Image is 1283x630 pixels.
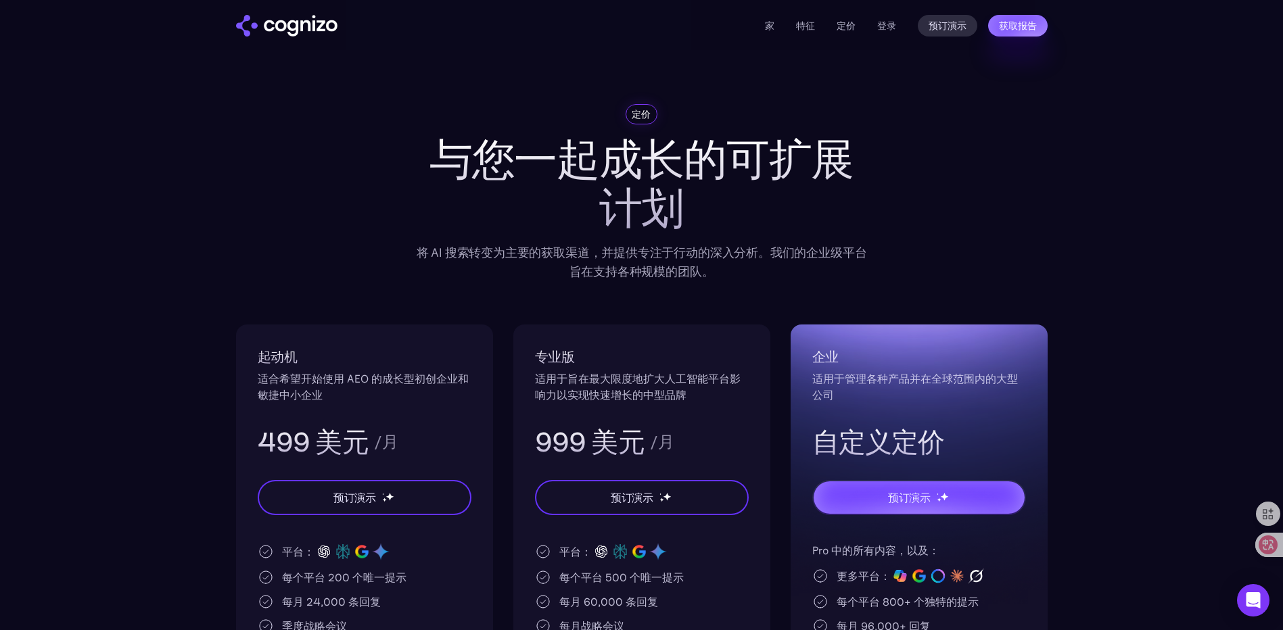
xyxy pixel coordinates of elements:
a: 家 [236,15,337,37]
div: 每月 24,000 条回复 [282,593,381,610]
img: Cognizo 标志 [236,15,337,37]
div: Pro 中的所有内容，以及： [812,542,1026,558]
div: 打开对讲信使 [1237,584,1269,616]
div: 预订演示 [888,489,931,506]
img: 星 [663,492,672,501]
img: 星 [659,498,664,502]
a: 定价 [837,20,856,32]
a: 预订演示星星星 [812,480,1026,515]
h3: 499 美元 [258,425,369,460]
img: 星 [382,498,387,502]
a: 预订演示星星星 [258,480,471,515]
div: /月 [374,434,398,450]
div: 适用于管理各种产品并在全球范围内的大型公司 [812,370,1026,403]
div: 预订演示 [611,489,653,506]
img: 星 [386,492,394,501]
div: 每个平台 800+ 个独特的提示 [837,593,979,610]
a: 特征 [796,20,815,32]
h3: 自定义定价 [812,425,1026,460]
h3: 999 美元 [535,425,645,460]
img: 星 [940,492,949,501]
img: 星 [659,493,661,495]
div: /月 [650,434,674,450]
a: 获取报告 [988,15,1048,37]
h2: 企业 [812,346,1026,368]
a: 登录 [877,18,896,34]
div: 预订演示 [333,489,376,506]
h1: 与您一起成长的可扩展计划 [412,135,872,233]
div: 平台： [282,543,314,560]
div: 每个平台 500 个唯一提示 [559,569,684,585]
div: 每月 60,000 条回复 [559,593,658,610]
h2: 专业版 [535,346,749,368]
div: 平台： [559,543,592,560]
a: 预订演示星星星 [535,480,749,515]
div: 定价 [632,107,651,121]
div: 将 AI 搜索转变为主要的获取渠道，并提供专注于行动的深入分析。我们的企业级平台旨在支持各种规模的团队。 [412,243,872,281]
img: 星 [937,493,939,495]
a: 家 [765,20,774,32]
div: 适合希望开始使用 AEO 的成长型初创企业和敏捷中小企业 [258,370,471,403]
img: 星 [937,498,941,502]
h2: 起动机 [258,346,471,368]
a: 预订演示 [918,15,977,37]
img: 星 [382,493,384,495]
div: 适用于旨在最大限度地扩大人工智能平台影响力以实现快速增长的中型品牌 [535,370,749,403]
div: 更多平台： [837,568,891,584]
div: 每个平台 200 个唯一提示 [282,569,406,585]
